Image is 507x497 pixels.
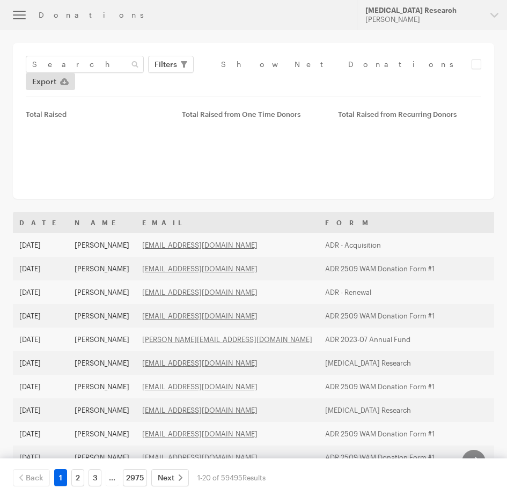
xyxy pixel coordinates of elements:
td: [PERSON_NAME] [68,422,136,446]
th: Name [68,212,136,233]
td: [DATE] [13,446,68,469]
td: [DATE] [13,375,68,398]
td: ADR - Acquisition [319,233,507,257]
td: [PERSON_NAME] [68,351,136,375]
span: Next [158,471,174,484]
td: [DATE] [13,280,68,304]
a: [EMAIL_ADDRESS][DOMAIN_NAME] [142,311,258,320]
td: ADR 2509 WAM Donation Form #1 [319,422,507,446]
th: Date [13,212,68,233]
a: [PERSON_NAME][EMAIL_ADDRESS][DOMAIN_NAME] [142,335,312,344]
a: [EMAIL_ADDRESS][DOMAIN_NAME] [142,406,258,414]
a: 2975 [123,469,147,486]
td: [MEDICAL_DATA] Research [319,398,507,422]
td: [PERSON_NAME] [68,257,136,280]
td: ADR 2509 WAM Donation Form #1 [319,257,507,280]
td: [PERSON_NAME] [68,398,136,422]
th: Form [319,212,507,233]
td: [DATE] [13,422,68,446]
td: ADR 2509 WAM Donation Form #1 [319,304,507,328]
a: 3 [89,469,101,486]
a: [EMAIL_ADDRESS][DOMAIN_NAME] [142,241,258,249]
span: Results [243,473,266,482]
a: Next [151,469,189,486]
td: [DATE] [13,233,68,257]
div: Total Raised from One Time Donors [182,110,325,118]
td: [PERSON_NAME] [68,375,136,398]
span: Filters [155,58,177,71]
td: [DATE] [13,328,68,351]
a: [EMAIL_ADDRESS][DOMAIN_NAME] [142,288,258,296]
td: ADR - Renewal [319,280,507,304]
div: 1-20 of 59495 [197,469,266,486]
td: [PERSON_NAME] [68,446,136,469]
td: [DATE] [13,304,68,328]
td: [DATE] [13,351,68,375]
a: [EMAIL_ADDRESS][DOMAIN_NAME] [142,429,258,438]
a: Export [26,73,75,90]
td: [PERSON_NAME] [68,328,136,351]
div: [MEDICAL_DATA] Research [365,6,482,15]
th: Email [136,212,319,233]
td: [DATE] [13,257,68,280]
td: [PERSON_NAME] [68,304,136,328]
td: [MEDICAL_DATA] Research [319,351,507,375]
td: [PERSON_NAME] [68,233,136,257]
div: Total Raised from Recurring Donors [338,110,481,118]
td: ADR 2023-07 Annual Fund [319,328,507,351]
input: Search Name & Email [26,56,144,73]
a: [EMAIL_ADDRESS][DOMAIN_NAME] [142,453,258,462]
a: [EMAIL_ADDRESS][DOMAIN_NAME] [142,264,258,273]
button: Filters [148,56,194,73]
td: [DATE] [13,398,68,422]
td: [PERSON_NAME] [68,280,136,304]
a: [EMAIL_ADDRESS][DOMAIN_NAME] [142,359,258,367]
td: ADR 2509 WAM Donation Form #1 [319,375,507,398]
a: 2 [71,469,84,486]
td: ADR 2509 WAM Donation Form #1 [319,446,507,469]
a: [EMAIL_ADDRESS][DOMAIN_NAME] [142,382,258,391]
div: Total Raised [26,110,169,118]
span: Export [32,75,56,88]
div: [PERSON_NAME] [365,15,482,24]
